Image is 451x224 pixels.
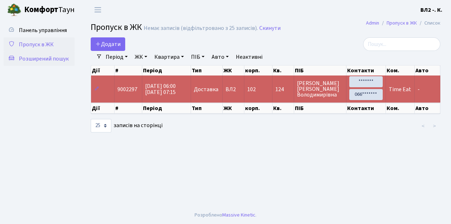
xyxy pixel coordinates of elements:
[294,66,347,75] th: ПІБ
[355,16,451,31] nav: breadcrumb
[19,55,69,63] span: Розширений пошук
[91,119,111,132] select: записів на сторінці
[366,19,379,27] a: Admin
[24,4,58,15] b: Комфорт
[363,37,440,51] input: Пошук...
[294,103,347,114] th: ПІБ
[191,66,222,75] th: Тип
[420,6,442,14] a: ВЛ2 -. К.
[142,103,191,114] th: Період
[417,19,440,27] li: Список
[415,103,440,114] th: Авто
[297,80,344,98] span: [PERSON_NAME] [PERSON_NAME] Володимирівна
[233,51,265,63] a: Неактивні
[24,4,75,16] span: Таун
[7,3,21,17] img: logo.png
[4,37,75,52] a: Пропуск в ЖК
[386,66,415,75] th: Ком.
[115,103,142,114] th: #
[386,103,415,114] th: Ком.
[387,19,417,27] a: Пропуск в ЖК
[247,85,256,93] span: 102
[222,211,255,219] a: Massive Kinetic
[91,21,142,33] span: Пропуск в ЖК
[223,103,244,114] th: ЖК
[145,82,176,96] span: [DATE] 06:00 [DATE] 07:15
[209,51,232,63] a: Авто
[272,103,294,114] th: Кв.
[117,85,137,93] span: 9002297
[152,51,187,63] a: Квартира
[91,103,115,114] th: Дії
[115,66,142,75] th: #
[19,26,67,34] span: Панель управління
[103,51,131,63] a: Період
[346,66,386,75] th: Контакти
[244,66,272,75] th: корп.
[225,87,241,92] span: ВЛ2
[418,85,420,93] span: -
[346,103,386,114] th: Контакти
[194,87,218,92] span: Доставка
[4,23,75,37] a: Панель управління
[415,66,440,75] th: Авто
[191,103,222,114] th: Тип
[272,66,294,75] th: Кв.
[95,40,121,48] span: Додати
[91,119,163,132] label: записів на сторінці
[19,41,54,48] span: Пропуск в ЖК
[223,66,244,75] th: ЖК
[188,51,207,63] a: ПІБ
[195,211,256,219] div: Розроблено .
[91,37,125,51] a: Додати
[389,85,411,93] span: Time Eat
[142,66,191,75] th: Період
[91,66,115,75] th: Дії
[259,25,281,32] a: Скинути
[244,103,272,114] th: корп.
[132,51,150,63] a: ЖК
[89,4,107,16] button: Переключити навігацію
[4,52,75,66] a: Розширений пошук
[275,87,291,92] span: 124
[144,25,258,32] div: Немає записів (відфільтровано з 25 записів).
